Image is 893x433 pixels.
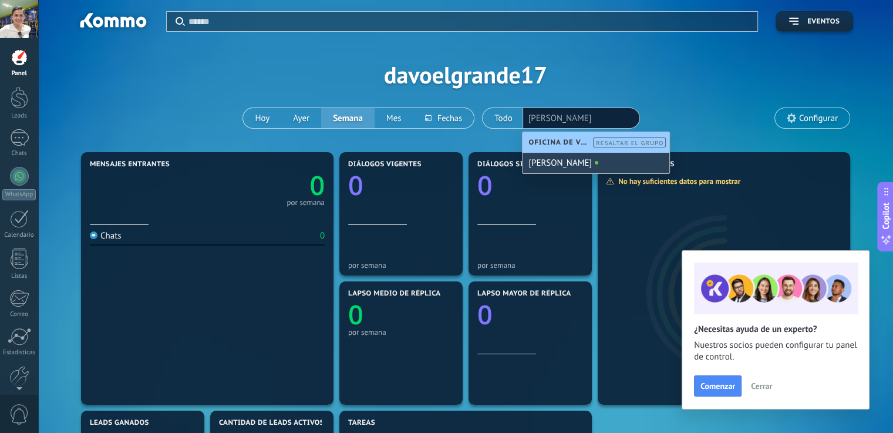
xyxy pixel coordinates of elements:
text: 0 [309,167,325,203]
div: Listas [2,273,36,280]
span: Leads ganados [90,419,149,427]
button: Eventos [776,11,853,32]
span: Eventos [807,18,840,26]
span: Mensajes entrantes [90,160,170,169]
div: Chats [2,150,36,157]
button: Elija un usuario[PERSON_NAME] [524,108,613,128]
img: Chats [90,231,97,239]
span: Configurar [799,113,838,123]
div: [PERSON_NAME] [523,153,669,173]
span: Tareas [348,419,375,427]
div: por semana [348,328,454,337]
div: Chats [90,230,122,241]
div: Leads [2,112,36,120]
span: Oficina de Venta [528,138,596,147]
span: Diálogos vigentes [348,160,422,169]
button: Todo [483,108,524,128]
button: Mes [375,108,413,128]
button: Comenzar [694,375,742,397]
span: Nuestros socios pueden configurar tu panel de control. [694,340,857,363]
button: Cerrar [746,377,777,395]
button: Semana [321,108,375,128]
button: Fechas [413,108,474,128]
div: por semana [287,200,325,206]
button: Ayer [281,108,321,128]
div: No hay suficientes datos para mostrar [606,176,749,186]
div: Correo [2,311,36,318]
text: 0 [348,167,363,203]
h2: ¿Necesitas ayuda de un experto? [694,324,857,335]
span: Cerrar [751,382,772,390]
text: 0 [477,297,493,333]
text: 0 [477,167,493,203]
span: Lapso mayor de réplica [477,290,571,298]
span: Comenzar [700,382,735,390]
span: Diálogos sin réplica [477,160,560,169]
span: Cantidad de leads activos [219,419,324,427]
span: Copilot [880,202,892,229]
div: Panel [2,70,36,78]
div: por semana [348,261,454,270]
div: WhatsApp [2,189,36,200]
div: Calendario [2,231,36,239]
text: 0 [348,297,363,333]
a: 0 [207,167,325,203]
button: Hoy [243,108,281,128]
div: Estadísticas [2,349,36,357]
span: Resaltar el grupo [596,139,663,147]
div: 0 [320,230,325,241]
div: por semana [477,261,583,270]
span: Lapso medio de réplica [348,290,441,298]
